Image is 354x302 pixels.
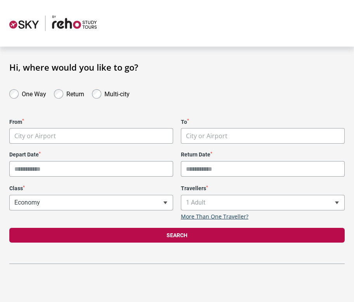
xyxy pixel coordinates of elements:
[181,128,344,144] span: City or Airport
[186,132,227,140] span: City or Airport
[181,213,248,220] a: More Than One Traveller?
[181,185,345,192] label: Travellers
[14,132,56,140] span: City or Airport
[181,119,345,125] label: To
[9,195,173,210] span: Economy
[181,195,344,210] span: 1 Adult
[22,89,46,98] label: One Way
[9,185,173,192] label: Class
[9,128,173,144] span: City or Airport
[104,89,130,98] label: Multi-city
[10,195,173,210] span: Economy
[9,62,345,72] h1: Hi, where would you like to go?
[9,228,345,243] button: Search
[10,128,173,144] span: City or Airport
[181,151,345,158] label: Return Date
[9,151,173,158] label: Depart Date
[9,119,173,125] label: From
[66,89,84,98] label: Return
